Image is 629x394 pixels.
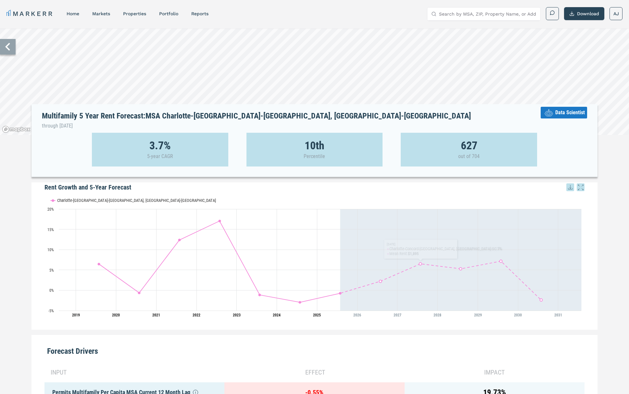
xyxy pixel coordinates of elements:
a: MARKERR [6,9,54,18]
path: Thursday, 29 Jul, 20:00, 6.51. Charlotte-Concord-Gastonia, NC-SC. [419,263,421,265]
path: Saturday, 29 Jul, 20:00, 5.28. Charlotte-Concord-Gastonia, NC-SC. [459,267,462,270]
g: Charlotte-Concord-Gastonia, NC-SC, line 2 of 2 with 5 data points. [379,260,542,302]
button: Download [564,7,604,20]
path: Friday, 29 Jul, 20:00, 17.05. Charlotte-Concord-Gastonia, NC-SC. [218,220,221,222]
tspan: 2022 [193,313,200,317]
a: Portfolio [159,11,178,16]
tspan: 2030 [514,313,522,317]
tspan: 2023 [233,313,241,317]
tspan: 2019 [72,313,80,317]
a: properties [123,11,146,16]
text: -5% [48,309,54,313]
p: 5-year CAGR [147,153,173,160]
span: Data Scientist [555,109,585,117]
text: 10% [47,248,54,252]
tspan: 2024 [273,313,281,317]
button: Data Scientist [541,107,587,118]
p: out of 704 [458,153,480,160]
text: Charlotte-[GEOGRAPHIC_DATA]-[GEOGRAPHIC_DATA], [GEOGRAPHIC_DATA]-[GEOGRAPHIC_DATA] [57,198,216,203]
text: 5% [49,268,54,273]
span: AJ [613,10,619,17]
p: through [DATE] [42,122,471,130]
path: Monday, 29 Jul, 20:00, -2.39. Charlotte-Concord-Gastonia, NC-SC. [540,299,542,302]
div: impact [405,367,585,377]
a: reports [191,11,208,16]
path: Wednesday, 29 Jul, 20:00, 2.21. Charlotte-Concord-Gastonia, NC-SC. [379,280,382,283]
h5: Rent Growth and 5-Year Forecast [44,182,585,192]
text: 15% [47,228,54,232]
text: 0% [49,288,54,293]
path: Saturday, 29 Jul, 20:00, -1.14. Charlotte-Concord-Gastonia, NC-SC. [258,294,261,296]
input: Search by MSA, ZIP, Property Name, or Address [439,7,536,20]
strong: 3.7% [149,142,171,149]
path: Tuesday, 29 Jul, 20:00, -0.74. Charlotte-Concord-Gastonia, NC-SC. [339,292,341,295]
tspan: 2031 [554,313,562,317]
strong: 10th [305,142,324,149]
a: Mapbox logo [2,126,31,133]
tspan: 2028 [434,313,441,317]
tspan: 2026 [353,313,361,317]
p: Percentile [304,153,325,160]
svg: Interactive chart [44,192,585,322]
div: Rent Growth and 5-Year Forecast. Highcharts interactive chart. [44,192,585,322]
strong: 627 [461,142,477,149]
tspan: 2020 [112,313,120,317]
path: Monday, 29 Jul, 20:00, -2.97. Charlotte-Concord-Gastonia, NC-SC. [298,301,301,304]
tspan: 2025 [313,313,321,317]
tspan: 2021 [152,313,160,317]
tspan: 2029 [474,313,482,317]
a: home [67,11,79,16]
button: AJ [610,7,623,20]
div: input [50,367,224,377]
text: 20% [47,207,54,212]
tspan: 2027 [394,313,401,317]
a: markets [92,11,110,16]
path: Sunday, 29 Jul, 20:00, 7.17. Charlotte-Concord-Gastonia, NC-SC. [499,260,502,263]
path: Wednesday, 29 Jul, 20:00, -0.64. Charlotte-Concord-Gastonia, NC-SC. [138,292,140,294]
path: Monday, 29 Jul, 20:00, 6.45. Charlotte-Concord-Gastonia, NC-SC. [97,263,100,265]
div: effect [224,367,404,377]
path: Thursday, 29 Jul, 20:00, 12.37. Charlotte-Concord-Gastonia, NC-SC. [178,239,181,241]
h1: Multifamily 5 Year Rent Forecast: MSA Charlotte-[GEOGRAPHIC_DATA]-[GEOGRAPHIC_DATA], [GEOGRAPHIC_... [42,112,471,130]
div: Forecast Drivers [44,335,585,362]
